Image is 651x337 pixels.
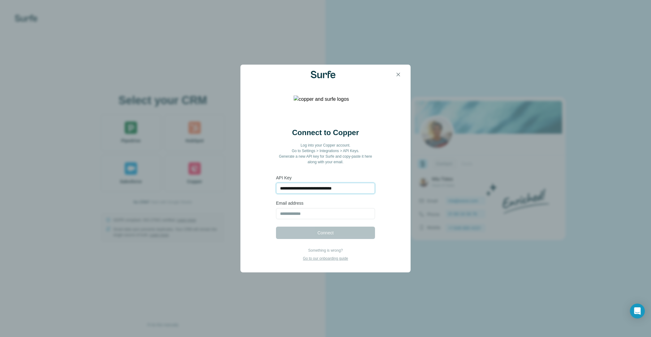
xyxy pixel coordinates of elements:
p: Something is wrong? [303,248,348,253]
p: Log into your Copper account. Go to Settings > Integrations > API Keys. Generate a new API key fo... [276,143,375,165]
label: Email address [276,200,375,206]
label: API Key [276,175,375,181]
p: Go to our onboarding guide [303,256,348,261]
img: copper and surfe logos [294,96,357,120]
img: Surfe Logo [311,71,335,78]
div: Open Intercom Messenger [630,304,645,318]
h2: Connect to Copper [292,128,359,138]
